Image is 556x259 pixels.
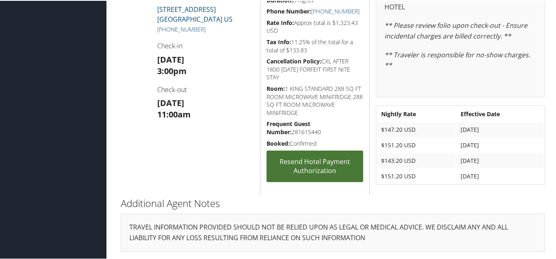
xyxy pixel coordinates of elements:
h5: 11.25% of the total for a total of $133.83 [267,37,363,53]
strong: Rate Info: [267,18,294,26]
td: $147.20 USD [377,122,456,136]
h5: CXL AFTER 1800 [DATE] FORFEIT FIRST NITE STAY [267,56,363,81]
td: $151.20 USD [377,137,456,152]
h5: 1 KING STANDARD 288 SQ FT ROOM MICROWAVE MINIFRIDGE 288 SQ FT ROOM MICROWAVE MINIFRIDGE [267,84,363,116]
a: [PHONE_NUMBER] [311,7,359,14]
strong: 3:00pm [157,65,187,76]
strong: [DATE] [157,97,184,108]
td: [DATE] [457,137,544,152]
td: [DATE] [457,122,544,136]
a: [STREET_ADDRESS][GEOGRAPHIC_DATA] US [157,4,233,23]
h5: Approx total is $1,323.43 USD [267,18,363,34]
strong: Tax Info: [267,37,291,45]
th: Effective Date [457,106,544,121]
em: ** Please review folio upon check-out - Ensure incidental charges are billed correctly. ** [384,20,527,40]
h2: Additional Agent Notes [121,196,545,209]
strong: Phone Number: [267,7,311,14]
strong: 11:00am [157,108,191,119]
td: [DATE] [457,153,544,167]
strong: Booked: [267,139,290,146]
a: Resend Hotel Payment Authorization [267,150,363,181]
p: TRAVEL INFORMATION PROVIDED SHOULD NOT BE RELIED UPON AS LEGAL OR MEDICAL ADVICE. WE DISCLAIM ANY... [129,221,536,242]
th: Nightly Rate [377,106,456,121]
h5: Confirmed [267,139,363,147]
h5: 281615440 [267,119,363,135]
strong: Frequent Guest Number: [267,119,310,135]
h4: Check-in [157,41,254,50]
a: [PHONE_NUMBER] [157,25,206,32]
td: [DATE] [457,168,544,183]
strong: Cancellation Policy: [267,56,321,64]
strong: [DATE] [157,53,184,64]
em: ** Traveler is responsible for no-show charges. ** [384,50,530,69]
td: $151.20 USD [377,168,456,183]
strong: Room: [267,84,285,92]
td: $143.20 USD [377,153,456,167]
h4: Check-out [157,84,254,93]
